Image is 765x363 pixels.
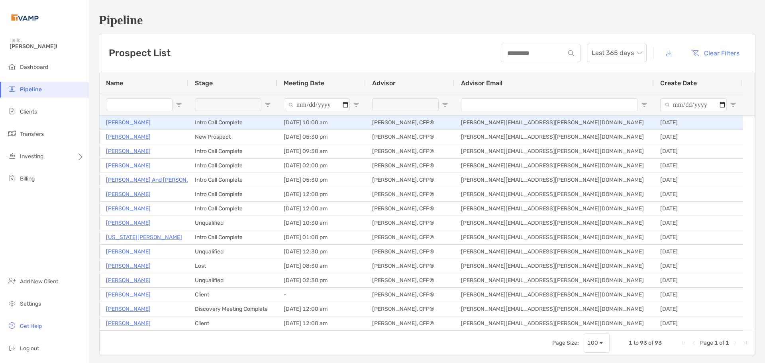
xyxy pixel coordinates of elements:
div: [DATE] [654,259,743,273]
div: Lost [188,259,277,273]
div: Page Size: [552,339,579,346]
span: Get Help [20,323,42,330]
div: Client [188,316,277,330]
a: [US_STATE][PERSON_NAME] [106,232,182,242]
div: [PERSON_NAME][EMAIL_ADDRESS][PERSON_NAME][DOMAIN_NAME] [455,216,654,230]
div: [PERSON_NAME], CFP® [366,202,455,216]
h3: Prospect List [109,47,171,59]
button: Clear Filters [685,44,745,62]
div: [DATE] [654,202,743,216]
p: [PERSON_NAME] [106,247,151,257]
div: [DATE] 02:30 pm [277,273,366,287]
div: [DATE] 05:30 pm [277,173,366,187]
img: billing icon [7,173,17,183]
img: Zoe Logo [10,3,40,32]
div: [DATE] [654,116,743,130]
img: transfers icon [7,129,17,138]
div: Unqualified [188,273,277,287]
div: [PERSON_NAME][EMAIL_ADDRESS][PERSON_NAME][DOMAIN_NAME] [455,273,654,287]
p: [PERSON_NAME] [106,189,151,199]
button: Open Filter Menu [265,102,271,108]
span: Create Date [660,79,697,87]
a: [PERSON_NAME] [106,275,151,285]
div: [PERSON_NAME], CFP® [366,302,455,316]
a: [PERSON_NAME] [106,161,151,171]
div: [PERSON_NAME][EMAIL_ADDRESS][PERSON_NAME][DOMAIN_NAME] [455,230,654,244]
div: - [277,288,366,302]
div: Intro Call Complete [188,173,277,187]
img: pipeline icon [7,84,17,94]
div: [DATE] [654,144,743,158]
img: logout icon [7,343,17,353]
div: [PERSON_NAME], CFP® [366,288,455,302]
div: Intro Call Complete [188,202,277,216]
div: [PERSON_NAME], CFP® [366,173,455,187]
div: [DATE] [654,187,743,201]
div: [PERSON_NAME][EMAIL_ADDRESS][PERSON_NAME][DOMAIN_NAME] [455,159,654,173]
span: 1 [726,339,729,346]
div: [DATE] [654,316,743,330]
div: Unqualified [188,216,277,230]
span: Log out [20,345,39,352]
div: [DATE] [654,273,743,287]
div: [DATE] 05:30 pm [277,130,366,144]
span: Investing [20,153,43,160]
div: 100 [587,339,598,346]
span: Last 365 days [592,44,642,62]
div: [PERSON_NAME], CFP® [366,159,455,173]
div: [PERSON_NAME], CFP® [366,116,455,130]
div: Unqualified [188,245,277,259]
span: of [648,339,653,346]
p: [PERSON_NAME] [106,218,151,228]
button: Open Filter Menu [176,102,182,108]
div: [DATE] [654,216,743,230]
div: [PERSON_NAME], CFP® [366,316,455,330]
div: [DATE] 12:00 am [277,302,366,316]
span: Add New Client [20,278,58,285]
a: [PERSON_NAME] [106,204,151,214]
div: [DATE] 08:30 am [277,259,366,273]
img: dashboard icon [7,62,17,71]
div: First Page [681,340,687,346]
span: to [634,339,639,346]
span: 1 [714,339,718,346]
span: Settings [20,300,41,307]
div: [DATE] 10:30 am [277,216,366,230]
div: [DATE] 12:00 am [277,202,366,216]
img: get-help icon [7,321,17,330]
div: [PERSON_NAME], CFP® [366,230,455,244]
div: [PERSON_NAME][EMAIL_ADDRESS][PERSON_NAME][DOMAIN_NAME] [455,173,654,187]
div: [DATE] [654,245,743,259]
div: Last Page [742,340,748,346]
input: Advisor Email Filter Input [461,98,638,111]
span: Page [700,339,713,346]
div: Intro Call Complete [188,230,277,244]
div: [DATE] 12:00 am [277,316,366,330]
div: [PERSON_NAME], CFP® [366,187,455,201]
div: [PERSON_NAME][EMAIL_ADDRESS][PERSON_NAME][DOMAIN_NAME] [455,116,654,130]
img: add_new_client icon [7,276,17,286]
div: [DATE] 10:00 am [277,116,366,130]
div: [DATE] [654,288,743,302]
a: [PERSON_NAME] [106,261,151,271]
a: [PERSON_NAME] [106,318,151,328]
a: [PERSON_NAME] [106,290,151,300]
div: Intro Call Complete [188,144,277,158]
a: [PERSON_NAME] [106,146,151,156]
div: [PERSON_NAME], CFP® [366,273,455,287]
div: [PERSON_NAME][EMAIL_ADDRESS][PERSON_NAME][DOMAIN_NAME] [455,259,654,273]
span: Billing [20,175,35,182]
a: [PERSON_NAME] [106,118,151,128]
div: [PERSON_NAME], CFP® [366,144,455,158]
div: [PERSON_NAME][EMAIL_ADDRESS][PERSON_NAME][DOMAIN_NAME] [455,130,654,144]
span: Advisor Email [461,79,502,87]
p: [PERSON_NAME] [106,304,151,314]
span: Meeting Date [284,79,324,87]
